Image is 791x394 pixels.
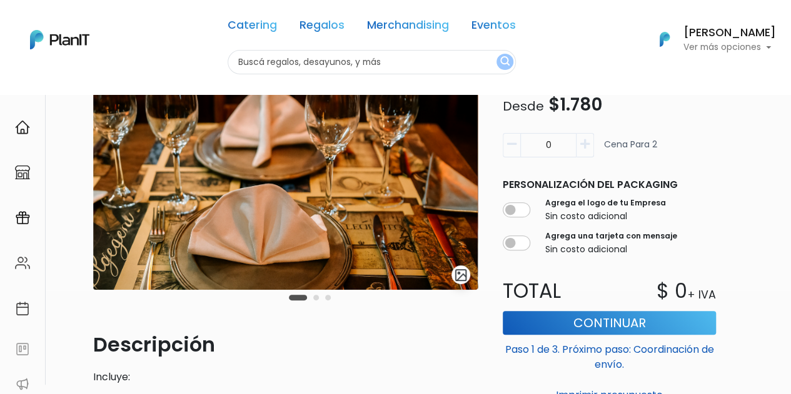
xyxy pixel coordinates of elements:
p: Paso 1 de 3. Próximo paso: Coordinación de envío. [503,337,716,372]
img: search_button-432b6d5273f82d61273b3651a40e1bd1b912527efae98b1b7a1b2c0702e16a8d.svg [500,56,510,68]
button: Carousel Page 2 [313,295,319,300]
img: ChatGPT_Image_24_jun_2025__17_42_51.png [93,20,478,290]
img: PlanIt Logo [651,26,678,53]
div: ¿Necesitás ayuda? [64,12,180,36]
p: Sin costo adicional [545,210,666,223]
p: Ver más opciones [683,43,776,52]
button: PlanIt Logo [PERSON_NAME] Ver más opciones [643,23,776,56]
img: partners-52edf745621dab592f3b2c58e3bca9d71375a7ef29c3b500c9f145b62cc070d4.svg [15,377,30,392]
div: Carousel Pagination [286,290,334,305]
button: Continuar [503,311,716,335]
span: Desde [503,97,544,115]
img: marketplace-4ceaa7011d94191e9ded77b95e3339b90024bf715f7c57f8cf31f2d8c509eaba.svg [15,165,30,180]
img: gallery-light [454,268,468,282]
h6: [PERSON_NAME] [683,27,776,39]
p: + IVA [687,287,716,303]
a: Regalos [300,20,345,35]
img: people-662611757002400ad9ed0e3c099ab2801c6687ba6c219adb57efc949bc21e19d.svg [15,255,30,270]
img: PlanIt Logo [30,30,89,49]
input: Buscá regalos, desayunos, y más [228,50,516,74]
img: campaigns-02234683943229c281be62815700db0a1741e53638e28bf9629b52c665b00959.svg [15,210,30,225]
p: Sin costo adicional [545,243,677,256]
p: Total [495,276,610,306]
img: calendar-87d922413cdce8b2cf7b7f5f62616a5cf9e4887200fb71536465627b3292af00.svg [15,301,30,316]
img: feedback-78b5a0c8f98aac82b08bfc38622c3050aee476f2c9584af64705fc4e61158814.svg [15,342,30,357]
p: Personalización del packaging [503,177,716,192]
p: Cena para 2 [604,138,657,162]
img: home-e721727adea9d79c4d83392d1f703f7f8bce08238fde08b1acbfd93340b81755.svg [15,120,30,135]
a: Catering [228,20,277,35]
button: Carousel Page 1 (Current Slide) [289,295,307,300]
p: $ 0 [657,276,687,306]
button: Carousel Page 3 [325,295,331,300]
a: Merchandising [367,20,449,35]
a: Eventos [471,20,516,35]
span: $1.780 [548,92,602,117]
p: Descripción [93,330,478,360]
p: Incluye: [93,370,478,385]
label: Agrega el logo de tu Empresa [545,197,666,209]
label: Agrega una tarjeta con mensaje [545,230,677,242]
